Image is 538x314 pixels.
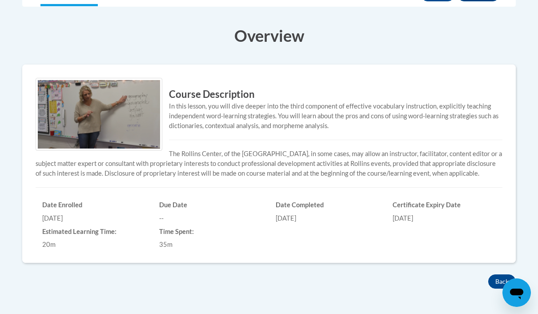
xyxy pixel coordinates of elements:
div: [DATE] [276,213,379,223]
iframe: Button to launch messaging window [502,278,531,307]
h6: Time Spent: [159,228,263,236]
div: In this lesson, you will dive deeper into the third component of effective vocabulary instruction... [36,101,502,131]
h6: Estimated Learning Time: [42,228,146,236]
h6: Date Completed [276,201,379,209]
p: The Rollins Center, of the [GEOGRAPHIC_DATA], in some cases, may allow an instructor, facilitator... [36,149,502,178]
div: 35m [159,240,263,250]
button: Back [488,274,516,289]
h3: Course Description [36,88,502,101]
div: 20m [42,240,146,250]
div: [DATE] [393,213,496,223]
h3: Overview [22,24,516,47]
h6: Certificate Expiry Date [393,201,496,209]
div: -- [159,213,263,223]
div: [DATE] [42,213,146,223]
h6: Date Enrolled [42,201,146,209]
img: Course logo image [36,78,162,151]
h6: Due Date [159,201,263,209]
